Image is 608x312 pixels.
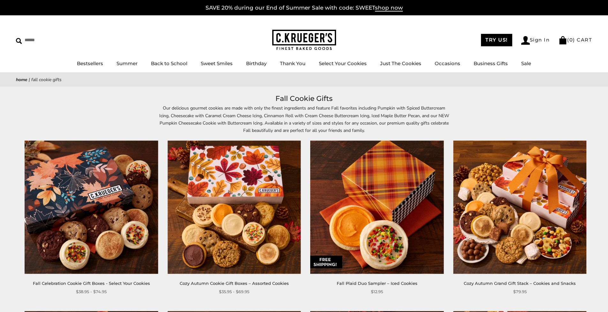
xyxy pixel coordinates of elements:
span: $12.95 [371,288,383,295]
a: Summer [116,60,138,66]
a: Select Your Cookies [319,60,367,66]
span: Our delicious gourmet cookies are made with only the finest ingredients and feature Fall favorite... [159,105,449,133]
img: Bag [559,36,567,44]
span: shop now [375,4,403,11]
img: Fall Plaid Duo Sampler – Iced Cookies [311,141,444,274]
a: TRY US! [481,34,512,46]
h1: Fall Cookie Gifts [26,93,582,104]
a: Just The Cookies [380,60,421,66]
img: Cozy Autumn Cookie Gift Boxes – Assorted Cookies [168,141,301,274]
a: Thank You [280,60,305,66]
input: Search [16,35,92,45]
span: Fall Cookie Gifts [31,77,62,83]
img: Search [16,38,22,44]
a: Fall Celebration Cookie Gift Boxes - Select Your Cookies [33,281,150,286]
span: $38.95 - $74.95 [76,288,107,295]
a: (0) CART [559,37,592,43]
a: SAVE 20% during our End of Summer Sale with code: SWEETshop now [206,4,403,11]
a: Fall Plaid Duo Sampler – Iced Cookies [337,281,417,286]
a: Occasions [435,60,460,66]
span: $35.95 - $69.95 [219,288,249,295]
span: $79.95 [513,288,527,295]
a: Sweet Smiles [201,60,233,66]
a: Sign In [521,36,550,45]
a: Bestsellers [77,60,103,66]
a: Cozy Autumn Grand Gift Stack – Cookies and Snacks [464,281,576,286]
img: C.KRUEGER'S [272,30,336,50]
span: 0 [569,37,573,43]
a: Cozy Autumn Cookie Gift Boxes – Assorted Cookies [180,281,289,286]
a: Birthday [246,60,266,66]
a: Business Gifts [474,60,508,66]
a: Home [16,77,27,83]
a: Back to School [151,60,187,66]
img: Fall Celebration Cookie Gift Boxes - Select Your Cookies [25,141,158,274]
img: Cozy Autumn Grand Gift Stack – Cookies and Snacks [453,141,586,274]
nav: breadcrumbs [16,76,592,83]
span: | [29,77,30,83]
a: Sale [521,60,531,66]
img: Account [521,36,530,45]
